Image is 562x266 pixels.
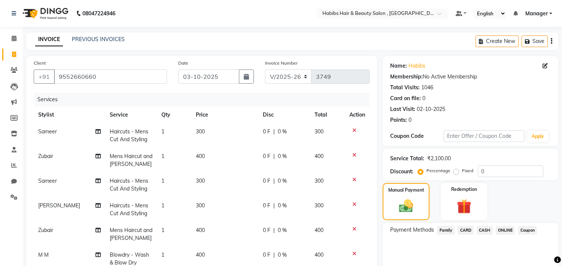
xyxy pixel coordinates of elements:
[422,95,425,102] div: 0
[315,251,323,258] span: 400
[390,168,413,176] div: Discount:
[390,132,444,140] div: Coupon Code
[390,226,434,234] span: Payment Methods
[196,202,205,209] span: 300
[390,73,423,81] div: Membership:
[315,153,323,160] span: 400
[408,62,425,70] a: Habibs
[315,202,323,209] span: 300
[34,106,105,123] th: Stylist
[390,105,415,113] div: Last Visit:
[161,251,164,258] span: 1
[178,60,188,66] label: Date
[426,167,450,174] label: Percentage
[265,60,298,66] label: Invoice Number
[395,198,417,214] img: _cash.svg
[263,202,270,210] span: 0 F
[417,105,445,113] div: 02-10-2025
[451,186,477,193] label: Redemption
[278,202,287,210] span: 0 %
[273,202,275,210] span: |
[82,3,115,24] b: 08047224946
[476,35,519,47] button: Create New
[157,106,191,123] th: Qty
[263,152,270,160] span: 0 F
[310,106,345,123] th: Total
[34,60,46,66] label: Client
[72,36,125,43] a: PREVIOUS INVOICES
[38,251,49,258] span: M M
[273,226,275,234] span: |
[525,10,548,18] span: Manager
[161,227,164,233] span: 1
[54,69,167,84] input: Search by Name/Mobile/Email/Code
[273,152,275,160] span: |
[38,177,57,184] span: Sameer
[458,226,474,235] span: CARD
[462,167,473,174] label: Fixed
[263,128,270,136] span: 0 F
[105,106,157,123] th: Service
[345,106,370,123] th: Action
[110,153,152,167] span: Mens Haircut and [PERSON_NAME]
[390,73,551,81] div: No Active Membership
[388,187,424,194] label: Manual Payment
[273,128,275,136] span: |
[258,106,310,123] th: Disc
[273,177,275,185] span: |
[527,131,549,142] button: Apply
[161,177,164,184] span: 1
[110,251,149,266] span: Blowdry - Wash & Blow Dry
[110,128,148,143] span: Haircuts - Mens Cut And Styling
[408,116,411,124] div: 0
[278,177,287,185] span: 0 %
[35,33,63,46] a: INVOICE
[390,84,420,92] div: Total Visits:
[38,227,53,233] span: Zubair
[273,251,275,259] span: |
[263,251,270,259] span: 0 F
[38,202,80,209] span: [PERSON_NAME]
[278,251,287,259] span: 0 %
[437,226,455,235] span: Family
[278,128,287,136] span: 0 %
[444,130,524,142] input: Enter Offer / Coupon Code
[38,128,57,135] span: Sameer
[315,128,323,135] span: 300
[161,128,164,135] span: 1
[390,116,407,124] div: Points:
[390,95,421,102] div: Card on file:
[263,177,270,185] span: 0 F
[161,202,164,209] span: 1
[110,202,148,217] span: Haircuts - Mens Cut And Styling
[19,3,70,24] img: logo
[315,177,323,184] span: 300
[390,62,407,70] div: Name:
[110,177,148,192] span: Haircuts - Mens Cut And Styling
[263,226,270,234] span: 0 F
[522,35,548,47] button: Save
[278,152,287,160] span: 0 %
[496,226,515,235] span: ONLINE
[110,227,152,241] span: Mens Haircut and [PERSON_NAME]
[315,227,323,233] span: 400
[421,84,433,92] div: 1046
[452,197,476,216] img: _gift.svg
[34,93,375,106] div: Services
[196,128,205,135] span: 300
[191,106,258,123] th: Price
[196,251,205,258] span: 400
[161,153,164,160] span: 1
[196,153,205,160] span: 400
[518,226,537,235] span: Coupon
[477,226,493,235] span: CASH
[38,153,53,160] span: Zubair
[278,226,287,234] span: 0 %
[390,155,424,163] div: Service Total:
[34,69,55,84] button: +91
[196,177,205,184] span: 300
[427,155,451,163] div: ₹2,100.00
[196,227,205,233] span: 400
